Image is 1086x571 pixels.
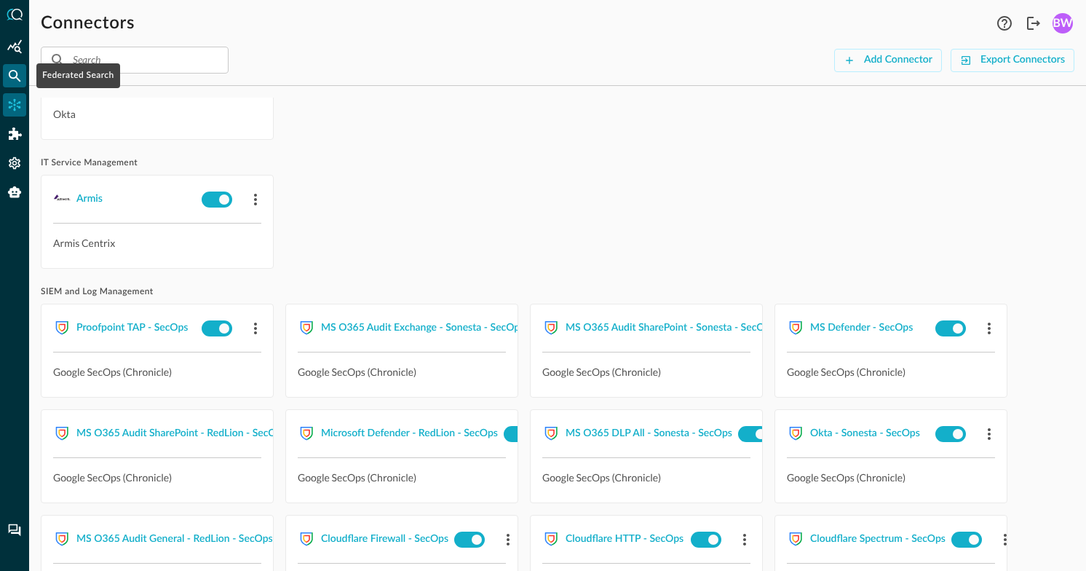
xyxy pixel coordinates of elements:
div: Armis [76,190,103,208]
button: Armis [76,187,103,210]
p: Google SecOps (Chronicle) [298,364,506,379]
div: MS O365 Audit SharePoint - RedLion - SecOps [76,425,286,443]
div: Federated Search [36,63,120,88]
div: Cloudflare Firewall - SecOps [321,530,448,548]
input: Search [73,47,195,74]
button: Cloudflare HTTP - SecOps [566,527,683,551]
button: Logout [1022,12,1045,35]
p: Armis Centrix [53,235,261,251]
div: Microsoft Defender - RedLion - SecOps [321,425,498,443]
span: IT Service Management [41,157,1074,169]
p: Google SecOps (Chronicle) [53,470,261,485]
img: Armis.svg [53,190,71,208]
div: MS O365 Audit SharePoint - Sonesta - SecOps [566,319,774,337]
div: Chat [3,519,26,542]
button: Help [993,12,1016,35]
div: MS O365 Audit General - RedLion - SecOps [76,530,273,548]
img: GoogleSecOps.svg [53,319,71,336]
div: MS O365 DLP All - Sonesta - SecOps [566,425,732,443]
button: Proofpoint TAP - SecOps [76,316,188,339]
button: Cloudflare Firewall - SecOps [321,527,448,551]
img: GoogleSecOps.svg [542,425,560,442]
button: Okta - Sonesta - SecOps [810,422,920,445]
div: Cloudflare Spectrum - SecOps [810,530,946,548]
img: GoogleSecOps.svg [542,319,560,336]
img: GoogleSecOps.svg [298,319,315,336]
button: MS O365 Audit SharePoint - RedLion - SecOps [76,422,286,445]
p: Google SecOps (Chronicle) [298,470,506,485]
div: Proofpoint TAP - SecOps [76,319,188,337]
div: Add Connector [864,51,932,69]
p: Google SecOps (Chronicle) [542,364,750,379]
img: GoogleSecOps.svg [787,319,804,336]
div: Cloudflare HTTP - SecOps [566,530,683,548]
div: Query Agent [3,181,26,204]
span: SIEM and Log Management [41,286,1074,298]
button: Add Connector [834,49,942,72]
img: GoogleSecOps.svg [542,530,560,548]
button: MS O365 Audit Exchange - Sonesta - SecOps [321,316,524,339]
div: Settings [3,151,26,175]
button: MS O365 DLP All - Sonesta - SecOps [566,422,732,445]
button: Export Connectors [951,49,1074,72]
div: Federated Search [3,64,26,87]
div: Okta - Sonesta - SecOps [810,425,920,443]
div: MS O365 Audit Exchange - Sonesta - SecOps [321,319,524,337]
button: Cloudflare Spectrum - SecOps [810,527,946,551]
div: BW [1053,13,1073,34]
button: MS Defender - SecOps [810,316,913,339]
button: MS O365 Audit General - RedLion - SecOps [76,527,273,551]
img: GoogleSecOps.svg [298,530,315,548]
button: Microsoft Defender - RedLion - SecOps [321,422,498,445]
div: Connectors [3,93,26,117]
div: Addons [4,122,27,146]
div: MS Defender - SecOps [810,319,913,337]
p: Okta [53,106,261,122]
p: Google SecOps (Chronicle) [787,364,995,379]
img: GoogleSecOps.svg [53,425,71,442]
img: GoogleSecOps.svg [53,530,71,548]
h1: Connectors [41,12,135,35]
img: GoogleSecOps.svg [787,425,804,442]
p: Google SecOps (Chronicle) [53,364,261,379]
img: GoogleSecOps.svg [298,425,315,442]
button: MS O365 Audit SharePoint - Sonesta - SecOps [566,316,774,339]
div: Summary Insights [3,35,26,58]
div: Export Connectors [980,51,1065,69]
p: Google SecOps (Chronicle) [542,470,750,485]
img: GoogleSecOps.svg [787,530,804,548]
p: Google SecOps (Chronicle) [787,470,995,485]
